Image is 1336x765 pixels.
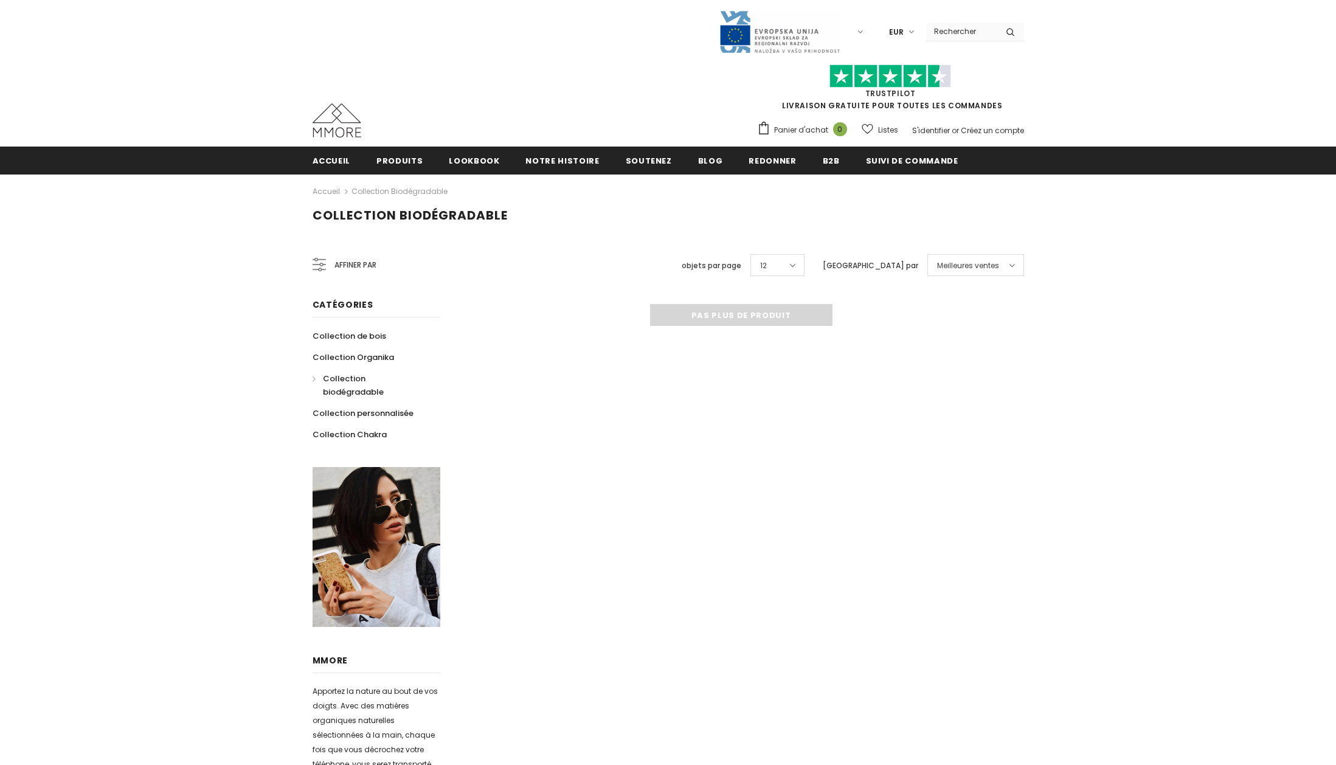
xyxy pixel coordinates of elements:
[719,10,840,54] img: Javni Razpis
[757,121,853,139] a: Panier d'achat 0
[749,147,796,174] a: Redonner
[313,155,351,167] span: Accueil
[313,184,340,199] a: Accueil
[313,103,361,137] img: Cas MMORE
[749,155,796,167] span: Redonner
[866,155,958,167] span: Suivi de commande
[313,207,508,224] span: Collection biodégradable
[833,122,847,136] span: 0
[313,403,414,424] a: Collection personnalisée
[313,351,394,363] span: Collection Organika
[313,654,348,666] span: MMORE
[323,373,384,398] span: Collection biodégradable
[866,147,958,174] a: Suivi de commande
[626,147,672,174] a: soutenez
[313,299,373,311] span: Catégories
[862,119,898,140] a: Listes
[698,155,723,167] span: Blog
[449,155,499,167] span: Lookbook
[961,125,1024,136] a: Créez un compte
[313,429,387,440] span: Collection Chakra
[865,88,916,99] a: TrustPilot
[912,125,950,136] a: S'identifier
[351,186,448,196] a: Collection biodégradable
[313,368,427,403] a: Collection biodégradable
[376,147,423,174] a: Produits
[376,155,423,167] span: Produits
[760,260,767,272] span: 12
[525,147,599,174] a: Notre histoire
[757,70,1024,111] span: LIVRAISON GRATUITE POUR TOUTES LES COMMANDES
[937,260,999,272] span: Meilleures ventes
[313,147,351,174] a: Accueil
[889,26,904,38] span: EUR
[313,407,414,419] span: Collection personnalisée
[823,155,840,167] span: B2B
[927,22,997,40] input: Search Site
[878,124,898,136] span: Listes
[626,155,672,167] span: soutenez
[525,155,599,167] span: Notre histoire
[313,325,386,347] a: Collection de bois
[823,260,918,272] label: [GEOGRAPHIC_DATA] par
[698,147,723,174] a: Blog
[719,26,840,36] a: Javni Razpis
[823,147,840,174] a: B2B
[774,124,828,136] span: Panier d'achat
[952,125,959,136] span: or
[829,64,951,88] img: Faites confiance aux étoiles pilotes
[313,330,386,342] span: Collection de bois
[313,424,387,445] a: Collection Chakra
[334,258,376,272] span: Affiner par
[449,147,499,174] a: Lookbook
[682,260,741,272] label: objets par page
[313,347,394,368] a: Collection Organika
